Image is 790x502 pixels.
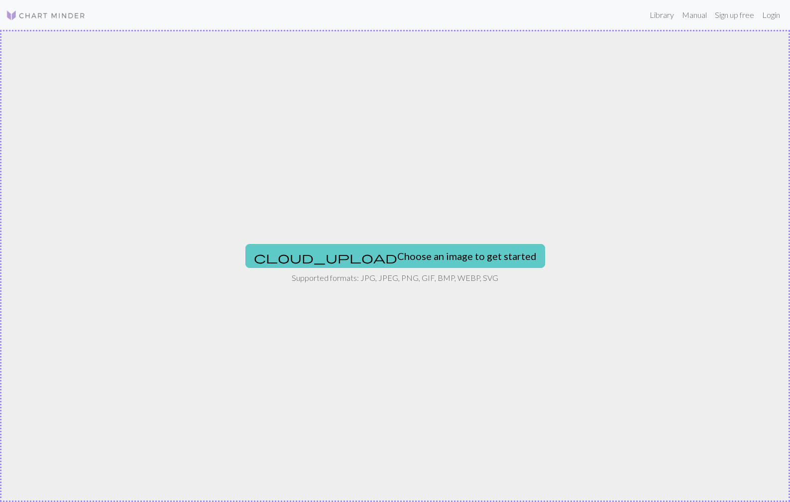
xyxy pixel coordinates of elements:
[254,251,397,264] span: cloud_upload
[758,5,784,25] a: Login
[711,5,758,25] a: Sign up free
[292,272,498,284] p: Supported formats: JPG, JPEG, PNG, GIF, BMP, WEBP, SVG
[678,5,711,25] a: Manual
[646,5,678,25] a: Library
[245,244,545,268] button: Choose an image to get started
[6,9,86,21] img: Logo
